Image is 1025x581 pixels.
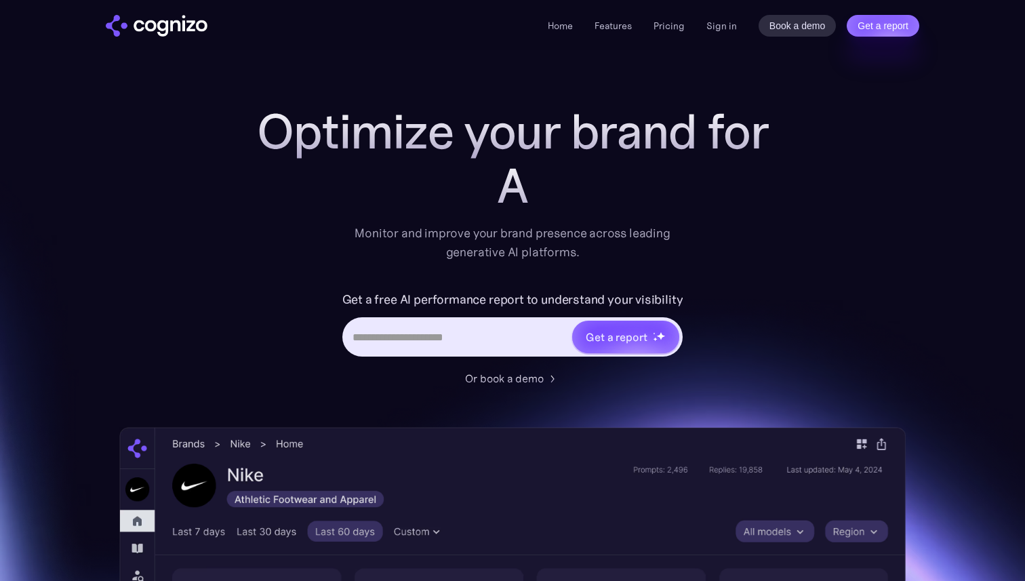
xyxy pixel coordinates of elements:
div: A [241,159,784,213]
img: star [656,332,665,340]
div: Get a report [586,329,647,345]
a: Home [548,20,573,32]
a: Features [595,20,632,32]
label: Get a free AI performance report to understand your visibility [342,289,683,310]
a: Get a reportstarstarstar [571,319,681,355]
a: Pricing [654,20,685,32]
a: home [106,15,207,37]
a: Book a demo [759,15,837,37]
img: star [653,337,658,342]
img: cognizo logo [106,15,207,37]
div: Monitor and improve your brand presence across leading generative AI platforms. [346,224,679,262]
a: Sign in [706,18,737,34]
form: Hero URL Input Form [342,289,683,363]
h1: Optimize your brand for [241,104,784,159]
a: Or book a demo [465,370,560,386]
img: star [653,332,655,334]
a: Get a report [847,15,919,37]
div: Or book a demo [465,370,544,386]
